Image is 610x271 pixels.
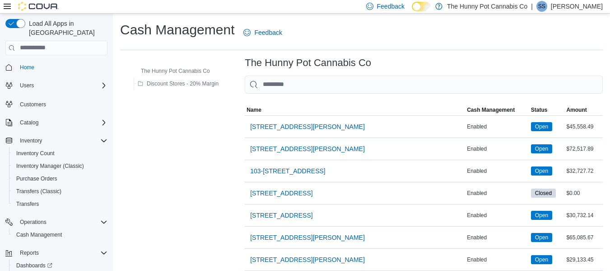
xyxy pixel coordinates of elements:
span: Customers [16,98,107,109]
span: Cash Management [13,229,107,240]
button: Operations [2,216,111,228]
span: [STREET_ADDRESS][PERSON_NAME] [250,122,365,131]
button: Reports [2,247,111,259]
span: Users [16,80,107,91]
span: Open [531,233,552,242]
button: Reports [16,247,42,258]
input: Dark Mode [412,2,431,11]
img: Cova [18,2,59,11]
a: Inventory Count [13,148,58,159]
a: Feedback [240,24,285,42]
span: Open [535,233,548,242]
h3: The Hunny Pot Cannabis Co [245,57,371,68]
span: Amount [566,106,587,114]
button: Amount [564,105,603,115]
span: Home [16,62,107,73]
span: Open [535,256,548,264]
button: Operations [16,217,50,228]
span: [STREET_ADDRESS] [250,189,312,198]
button: Users [2,79,111,92]
span: Open [531,255,552,264]
div: $45,558.49 [564,121,603,132]
span: Inventory Count [16,150,55,157]
span: Operations [16,217,107,228]
div: $72,517.89 [564,143,603,154]
span: [STREET_ADDRESS][PERSON_NAME] [250,233,365,242]
button: [STREET_ADDRESS] [247,184,316,202]
div: $65,085.67 [564,232,603,243]
button: Users [16,80,37,91]
span: Open [531,166,552,176]
div: $30,732.14 [564,210,603,221]
button: [STREET_ADDRESS] [247,206,316,224]
span: Home [20,64,34,71]
span: Inventory Count [13,148,107,159]
a: Transfers (Classic) [13,186,65,197]
span: The Hunny Pot Cannabis Co [141,67,210,75]
button: Purchase Orders [9,172,111,185]
div: Enabled [465,166,529,176]
span: Closed [535,189,552,197]
span: Open [535,167,548,175]
span: Dashboards [16,262,52,269]
span: Transfers (Classic) [16,188,61,195]
span: Transfers [16,200,39,208]
span: Discount Stores - 20% Margin [147,80,219,87]
span: Open [535,145,548,153]
div: $32,727.72 [564,166,603,176]
button: Name [245,105,465,115]
p: The Hunny Pot Cannabis Co [447,1,527,12]
span: [STREET_ADDRESS][PERSON_NAME] [250,255,365,264]
button: Transfers (Classic) [9,185,111,198]
span: SS [538,1,545,12]
button: Transfers [9,198,111,210]
div: $29,133.45 [564,254,603,265]
button: [STREET_ADDRESS][PERSON_NAME] [247,118,368,136]
button: Cash Management [465,105,529,115]
button: [STREET_ADDRESS][PERSON_NAME] [247,228,368,247]
span: Name [247,106,261,114]
a: Transfers [13,199,42,209]
span: Catalog [20,119,38,126]
span: Feedback [254,28,282,37]
button: [STREET_ADDRESS][PERSON_NAME] [247,140,368,158]
span: Feedback [377,2,405,11]
button: [STREET_ADDRESS][PERSON_NAME] [247,251,368,269]
span: Operations [20,219,47,226]
span: Reports [16,247,107,258]
button: Catalog [2,116,111,129]
span: Closed [531,189,556,198]
div: Enabled [465,188,529,199]
div: Enabled [465,254,529,265]
span: Catalog [16,117,107,128]
a: Cash Management [13,229,65,240]
span: [STREET_ADDRESS][PERSON_NAME] [250,144,365,153]
span: Purchase Orders [16,175,57,182]
button: Home [2,61,111,74]
button: Customers [2,97,111,110]
span: Open [531,122,552,131]
button: Status [529,105,565,115]
span: Inventory [16,135,107,146]
span: Cash Management [16,231,62,238]
button: Catalog [16,117,42,128]
span: [STREET_ADDRESS] [250,211,312,220]
button: Cash Management [9,228,111,241]
span: Customers [20,101,46,108]
p: [PERSON_NAME] [551,1,603,12]
input: This is a search bar. As you type, the results lower in the page will automatically filter. [245,76,603,94]
span: Reports [20,249,39,257]
div: Enabled [465,143,529,154]
span: 103-[STREET_ADDRESS] [250,166,326,176]
span: Transfers [13,199,107,209]
button: Discount Stores - 20% Margin [134,78,222,89]
span: Transfers (Classic) [13,186,107,197]
div: Enabled [465,210,529,221]
button: Inventory Manager (Classic) [9,160,111,172]
button: Inventory [2,134,111,147]
a: Inventory Manager (Classic) [13,161,88,171]
div: $0.00 [564,188,603,199]
a: Dashboards [13,260,56,271]
span: Open [535,123,548,131]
